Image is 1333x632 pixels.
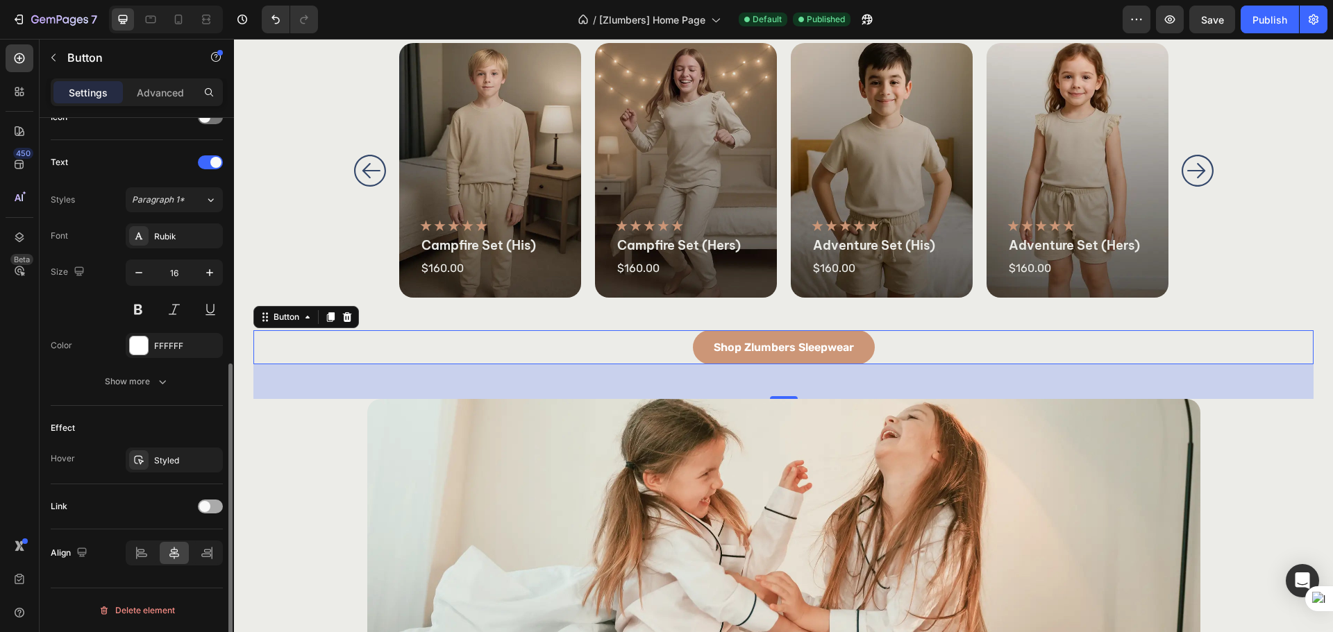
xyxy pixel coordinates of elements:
span: / [593,12,596,27]
div: Styled [154,454,219,467]
div: FFFFFF [154,340,219,352]
span: Paragraph 1* [132,194,185,206]
iframe: Design area [234,39,1333,632]
h2: adventure set (hers) [773,197,914,216]
p: Shop Zlumbers Sleepwear [480,302,620,316]
button: Delete element [51,599,223,622]
div: Styles [51,194,75,206]
div: Show more [105,375,169,388]
div: Text [51,156,68,169]
p: Advanced [137,85,184,100]
div: Font [51,230,68,242]
div: $160.00 [773,220,914,239]
span: Default [753,13,782,26]
div: Open Intercom Messenger [1286,564,1319,597]
div: Beta [10,254,33,265]
span: Published [807,13,845,26]
div: Undo/Redo [262,6,318,33]
div: Hover [51,452,75,465]
button: 7 [6,6,103,33]
h2: campfire set (hers) [382,197,522,216]
div: Size [51,263,87,282]
div: Delete element [99,602,175,619]
div: Link [51,500,67,513]
button: Save [1189,6,1235,33]
p: Settings [69,85,108,100]
button: Carousel Next Arrow [946,114,981,149]
div: $160.00 [578,220,718,239]
h2: adventure set (his) [578,197,718,216]
div: Rubik [154,230,219,243]
div: Button [37,272,68,284]
div: Color [51,339,72,352]
button: <p>Shop Zlumbers Sleepwear</p> [459,291,641,325]
a: adventure Set (Hers) [753,4,934,259]
div: $160.00 [382,220,522,239]
button: Show more [51,369,223,394]
div: Align [51,544,90,563]
div: Effect [51,422,75,434]
p: 7 [91,11,97,28]
button: Paragraph 1* [126,187,223,212]
button: Publish [1241,6,1299,33]
span: [Zlumbers] Home Page [599,12,705,27]
a: adventure Set (His) [557,4,739,259]
p: Button [67,49,185,66]
div: Publish [1252,12,1287,27]
div: 450 [13,148,33,159]
span: Save [1201,14,1224,26]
